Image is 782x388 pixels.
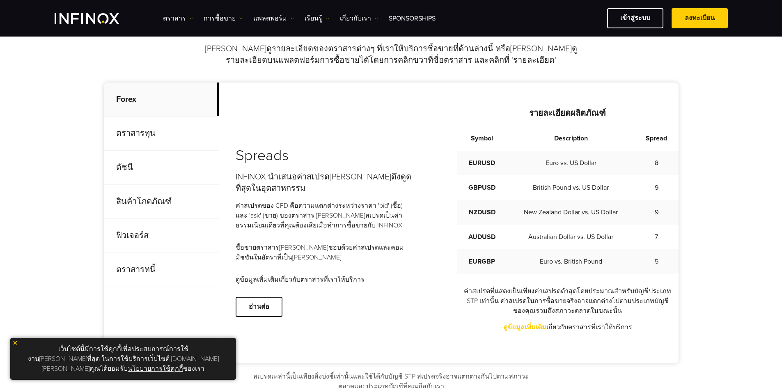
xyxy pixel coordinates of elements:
td: 5 [635,249,678,274]
a: ตราสาร [163,14,193,23]
h3: Spreads [236,147,413,165]
p: เว็บไซต์นี้มีการใช้คุกกี้เพื่อประสบการณ์การใช้งาน[PERSON_NAME]ที่สุด ในการใช้บริการเว็บไซต์ [DOMA... [14,342,232,376]
p: ดัชนี [104,151,219,185]
p: INFINOX นำเสนอค่าสเปรด[PERSON_NAME]ดึงดูดที่สุดในอุตสาหกรรม [236,171,413,194]
td: Euro vs. US Dollar [507,151,635,175]
p: สินค้าโภคภัณฑ์ [104,185,219,219]
a: INFINOX Logo [55,13,138,24]
p: ฟิวเจอร์ส [104,219,219,253]
a: แพลตฟอร์ม [253,14,294,23]
td: GBPUSD [457,175,507,200]
p: ตราสารทุน [104,117,219,151]
th: Description [507,126,635,151]
p: Forex [104,83,219,117]
td: 8 [635,151,678,175]
th: Spread [635,126,678,151]
p: ซื้อขายตราสาร[PERSON_NAME]ชอบด้วยค่าสเปรดและคอมมิชชันในอัตราที่เป็น[PERSON_NAME] [236,243,413,262]
a: เกี่ยวกับเรา [340,14,378,23]
td: Euro vs. British Pound [507,249,635,274]
td: Australian Dollar vs. US Dollar [507,225,635,249]
td: 9 [635,175,678,200]
a: อ่านต่อ [236,297,282,317]
td: New Zealand Dollar vs. US Dollar [507,200,635,225]
a: Sponsorships [389,14,436,23]
a: เรียนรู้ [305,14,330,23]
p: เกี่ยวกับตราสารที่เราให้บริการ [457,322,679,332]
a: การซื้อขาย [204,14,243,23]
td: AUDUSD [457,225,507,249]
a: นโยบายการใช้คุกกี้ [128,365,183,373]
td: 9 [635,200,678,225]
a: ดูข้อมูลเพิ่มเติม [503,323,546,331]
p: [PERSON_NAME]ดูรายละเอียดของตราสารต่างๆ ที่เราให้บริการซื้อขายที่ด้านล่างนี้ หรือ[PERSON_NAME]ดูร... [201,43,581,66]
td: 7 [635,225,678,249]
img: yellow close icon [12,340,18,346]
p: ตราสารหนี้ [104,253,219,287]
a: เข้าสู่ระบบ [607,8,663,28]
td: EURGBP [457,249,507,274]
td: British Pound vs. US Dollar [507,175,635,200]
p: ค่าสเปรดของ CFD คือความแตกต่างระหว่างราคา 'bid' (ซื้อ) และ 'ask' (ขาย) ของตราสาร [PERSON_NAME]สเป... [236,201,413,230]
p: ดูข้อมูลเพิ่มเติมเกี่ยวกับตราสารที่เราให้บริการ [236,275,413,285]
p: ค่าสเปรดที่แสดงเป็นเพียงค่าเสปรดต่ำสุดโดยประมาณสำหรับบัญชีประเภท STP เท่านั้น ค่าสเปรดในการซื้อขา... [457,286,679,316]
th: Symbol [457,126,507,151]
td: EURUSD [457,151,507,175]
a: ลงทะเบียน [672,8,728,28]
td: NZDUSD [457,200,507,225]
strong: รายละเอียดผลิตภัณฑ์ [529,108,606,118]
